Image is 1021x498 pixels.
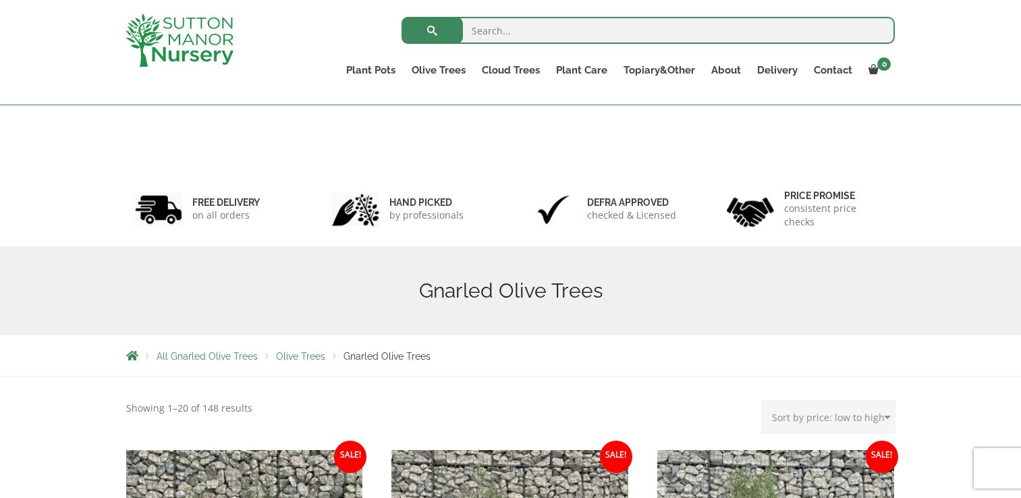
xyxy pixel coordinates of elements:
a: Olive Trees [404,61,474,80]
img: 3.jpg [530,192,577,227]
img: 1.jpg [135,192,182,227]
a: Delivery [749,61,806,80]
a: All Gnarled Olive Trees [157,351,258,362]
span: Gnarled Olive Trees [343,351,431,362]
p: Showing 1–20 of 148 results [126,400,252,416]
img: logo [126,13,233,67]
h6: hand picked [389,196,464,209]
a: Topiary&Other [615,61,703,80]
select: Shop order [761,400,895,434]
h6: Defra approved [587,196,676,209]
span: 0 [877,57,891,71]
h6: FREE DELIVERY [192,196,260,209]
a: Plant Care [548,61,615,80]
a: Cloud Trees [474,61,548,80]
p: by professionals [389,209,464,222]
h1: Gnarled Olive Trees [126,279,895,303]
a: 0 [860,61,895,80]
a: Contact [806,61,860,80]
nav: Breadcrumbs [126,350,895,361]
span: Sale! [600,441,632,473]
a: Plant Pots [338,61,404,80]
p: checked & Licensed [587,209,676,222]
span: Sale! [866,441,898,473]
a: Olive Trees [276,351,325,362]
img: 4.jpg [727,189,774,230]
h6: Price promise [784,190,887,202]
span: Sale! [334,441,366,473]
p: on all orders [192,209,260,222]
input: Search... [402,17,895,44]
p: consistent price checks [784,202,887,229]
a: About [703,61,749,80]
img: 2.jpg [332,192,379,227]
